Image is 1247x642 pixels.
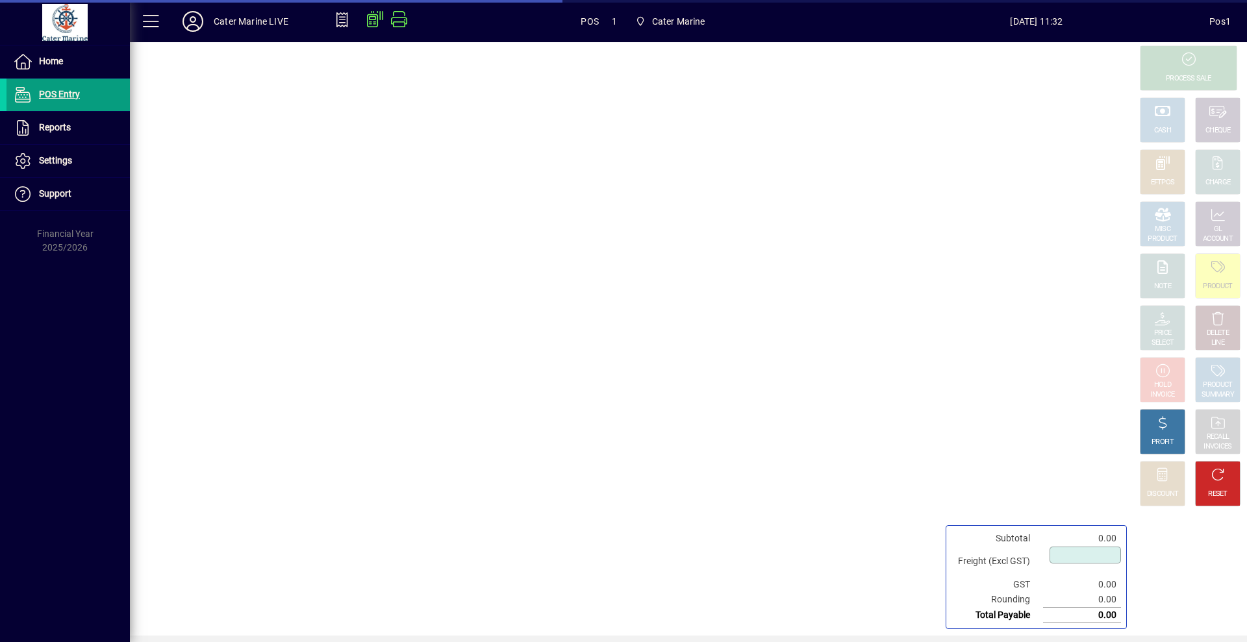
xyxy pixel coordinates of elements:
span: POS Entry [39,89,80,99]
td: GST [951,577,1043,592]
td: Freight (Excl GST) [951,546,1043,577]
span: Settings [39,155,72,166]
a: Home [6,45,130,78]
span: 1 [612,11,617,32]
td: Subtotal [951,531,1043,546]
div: PROFIT [1152,438,1174,447]
button: Profile [172,10,214,33]
div: PRICE [1154,328,1172,338]
td: 0.00 [1043,531,1121,546]
span: Support [39,188,71,199]
span: Cater Marine [630,10,711,33]
div: SUMMARY [1202,390,1234,400]
div: INVOICE [1150,390,1174,400]
td: 0.00 [1043,592,1121,608]
span: Cater Marine [652,11,705,32]
div: DELETE [1207,328,1229,338]
div: MISC [1155,225,1170,234]
div: SELECT [1152,338,1174,348]
div: NOTE [1154,282,1171,291]
div: RECALL [1207,432,1229,442]
span: POS [581,11,599,32]
div: CASH [1154,126,1171,136]
div: PRODUCT [1148,234,1177,244]
div: Cater Marine LIVE [214,11,288,32]
div: LINE [1211,338,1224,348]
a: Reports [6,112,130,144]
div: Pos1 [1209,11,1231,32]
span: Home [39,56,63,66]
td: Rounding [951,592,1043,608]
div: HOLD [1154,380,1171,390]
a: Support [6,178,130,210]
div: PRODUCT [1203,282,1232,291]
div: CHEQUE [1205,126,1230,136]
span: [DATE] 11:32 [864,11,1210,32]
td: 0.00 [1043,577,1121,592]
div: PRODUCT [1203,380,1232,390]
div: ACCOUNT [1203,234,1233,244]
span: Reports [39,122,71,132]
td: 0.00 [1043,608,1121,623]
div: CHARGE [1205,178,1231,188]
div: PROCESS SALE [1166,74,1211,84]
div: EFTPOS [1151,178,1175,188]
div: GL [1214,225,1222,234]
div: RESET [1208,489,1228,499]
a: Settings [6,145,130,177]
div: DISCOUNT [1147,489,1178,499]
td: Total Payable [951,608,1043,623]
div: INVOICES [1203,442,1231,452]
